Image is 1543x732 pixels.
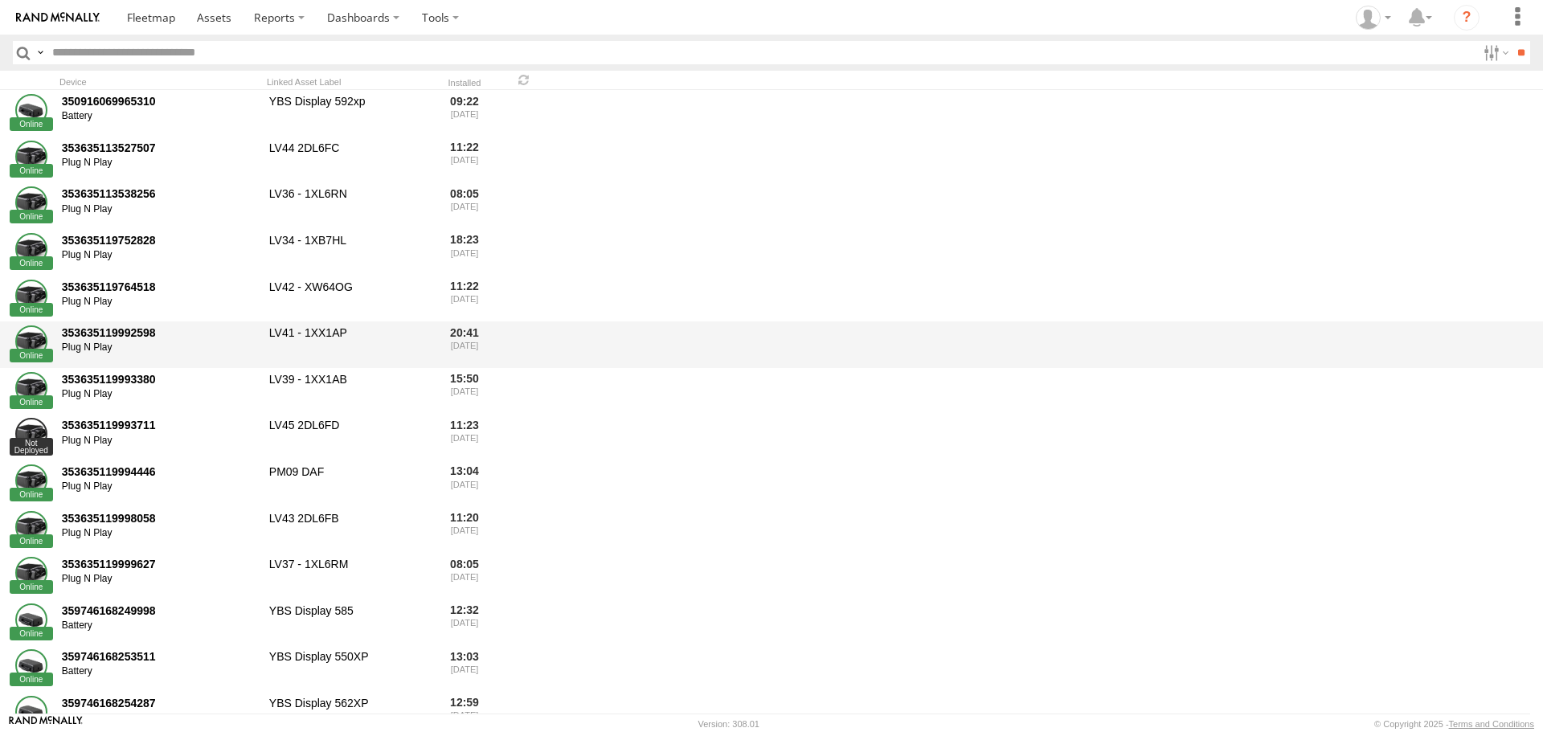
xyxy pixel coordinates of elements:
[62,603,258,618] div: 359746168249998
[267,323,428,366] div: LV41 - 1XX1AP
[16,12,100,23] img: rand-logo.svg
[267,509,428,552] div: LV43 2DL6FB
[62,511,258,525] div: 353635119998058
[434,277,495,321] div: 11:22 [DATE]
[62,203,258,216] div: Plug N Play
[62,325,258,340] div: 353635119992598
[434,92,495,135] div: 09:22 [DATE]
[62,435,258,448] div: Plug N Play
[62,527,258,540] div: Plug N Play
[62,157,258,170] div: Plug N Play
[62,665,258,678] div: Battery
[434,231,495,274] div: 18:23 [DATE]
[62,712,258,725] div: Battery
[267,416,428,460] div: LV45 2DL6FD
[267,76,428,88] div: Linked Asset Label
[62,573,258,586] div: Plug N Play
[62,696,258,710] div: 359746168254287
[434,509,495,552] div: 11:20 [DATE]
[267,370,428,413] div: LV39 - 1XX1AB
[62,296,258,309] div: Plug N Play
[62,372,258,386] div: 353635119993380
[434,462,495,505] div: 13:04 [DATE]
[267,185,428,228] div: LV36 - 1XL6RN
[267,462,428,505] div: PM09 DAF
[434,601,495,644] div: 12:32 [DATE]
[514,72,534,88] span: Refresh
[62,620,258,632] div: Battery
[62,388,258,401] div: Plug N Play
[34,41,47,64] label: Search Query
[267,648,428,691] div: YBS Display 550XP
[1374,719,1534,729] div: © Copyright 2025 -
[267,138,428,182] div: LV44 2DL6FC
[62,341,258,354] div: Plug N Play
[62,557,258,571] div: 353635119999627
[62,418,258,432] div: 353635119993711
[1449,719,1534,729] a: Terms and Conditions
[698,719,759,729] div: Version: 308.01
[267,92,428,135] div: YBS Display 592xp
[434,138,495,182] div: 11:22 [DATE]
[1477,41,1512,64] label: Search Filter Options
[62,186,258,201] div: 353635113538256
[62,249,258,262] div: Plug N Play
[267,277,428,321] div: LV42 - XW64OG
[267,231,428,274] div: LV34 - 1XB7HL
[434,648,495,691] div: 13:03 [DATE]
[1454,5,1480,31] i: ?
[434,416,495,460] div: 11:23 [DATE]
[62,464,258,479] div: 353635119994446
[62,141,258,155] div: 353635113527507
[62,649,258,664] div: 359746168253511
[9,716,83,732] a: Visit our Website
[62,110,258,123] div: Battery
[267,601,428,644] div: YBS Display 585
[434,80,495,88] div: Installed
[434,554,495,598] div: 08:05 [DATE]
[267,554,428,598] div: LV37 - 1XL6RM
[434,370,495,413] div: 15:50 [DATE]
[434,185,495,228] div: 08:05 [DATE]
[62,233,258,247] div: 353635119752828
[1350,6,1397,30] div: Adam Falloon
[62,280,258,294] div: 353635119764518
[59,76,260,88] div: Device
[62,481,258,493] div: Plug N Play
[62,94,258,108] div: 350916069965310
[434,323,495,366] div: 20:41 [DATE]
